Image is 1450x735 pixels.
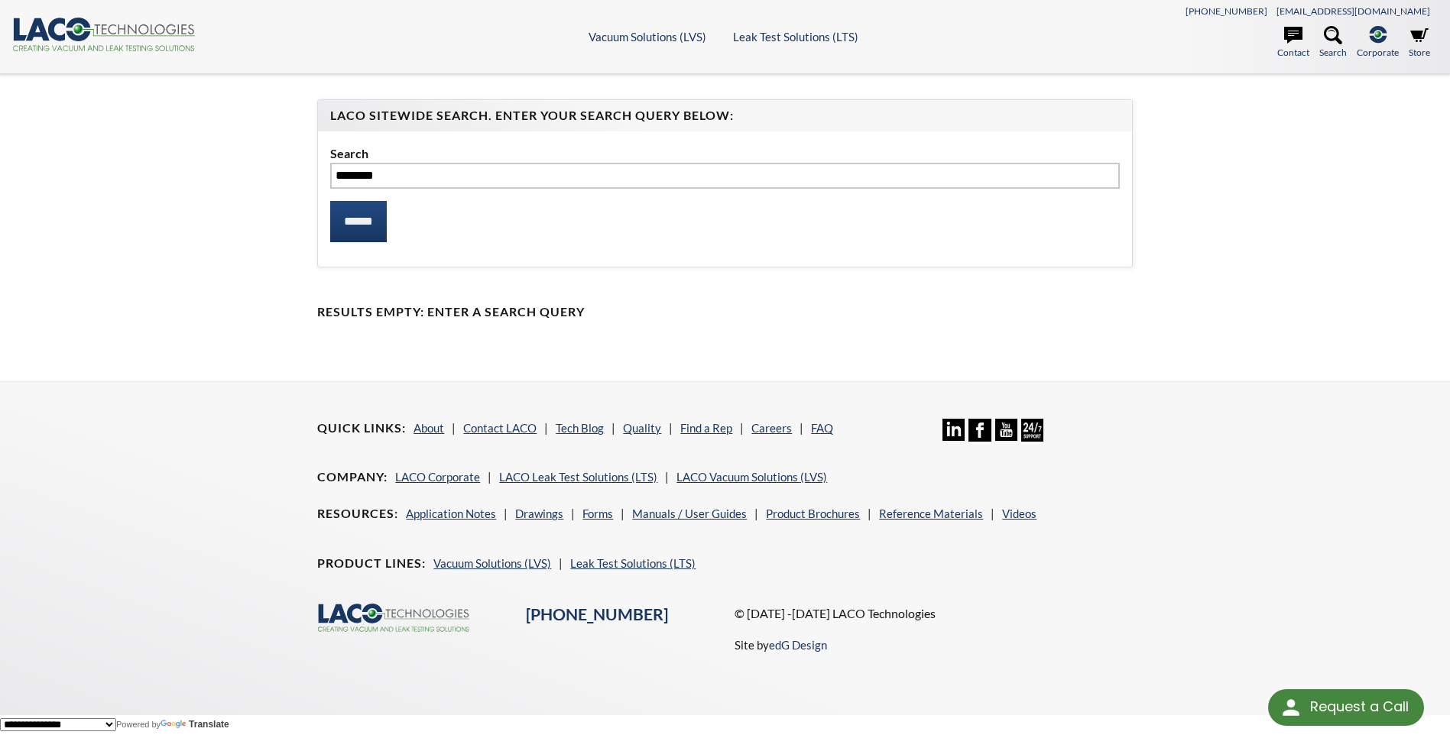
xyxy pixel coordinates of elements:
[317,506,398,522] h4: Resources
[317,420,406,436] h4: Quick Links
[330,108,1119,124] h4: LACO Sitewide Search. Enter your Search Query Below:
[1319,26,1347,60] a: Search
[1279,695,1303,720] img: round button
[589,30,706,44] a: Vacuum Solutions (LVS)
[433,556,551,570] a: Vacuum Solutions (LVS)
[414,421,444,435] a: About
[406,507,496,520] a: Application Notes
[161,719,229,730] a: Translate
[1277,26,1309,60] a: Contact
[735,604,1133,623] p: © [DATE] -[DATE] LACO Technologies
[680,421,732,435] a: Find a Rep
[623,421,661,435] a: Quality
[1002,507,1036,520] a: Videos
[1409,26,1430,60] a: Store
[735,636,827,654] p: Site by
[1276,5,1430,17] a: [EMAIL_ADDRESS][DOMAIN_NAME]
[582,507,613,520] a: Forms
[515,507,563,520] a: Drawings
[676,470,827,484] a: LACO Vacuum Solutions (LVS)
[526,604,668,624] a: [PHONE_NUMBER]
[1310,689,1409,724] div: Request a Call
[570,556,696,570] a: Leak Test Solutions (LTS)
[766,507,860,520] a: Product Brochures
[769,638,827,652] a: edG Design
[1186,5,1267,17] a: [PHONE_NUMBER]
[463,421,537,435] a: Contact LACO
[330,144,1119,164] label: Search
[395,470,480,484] a: LACO Corporate
[161,720,189,730] img: Google Translate
[556,421,604,435] a: Tech Blog
[1268,689,1424,726] div: Request a Call
[1021,419,1043,441] img: 24/7 Support Icon
[317,469,388,485] h4: Company
[879,507,983,520] a: Reference Materials
[632,507,747,520] a: Manuals / User Guides
[733,30,858,44] a: Leak Test Solutions (LTS)
[317,555,426,571] h4: Product Lines
[1357,45,1399,60] span: Corporate
[751,421,792,435] a: Careers
[499,470,657,484] a: LACO Leak Test Solutions (LTS)
[317,304,1132,320] h4: Results Empty: Enter a Search Query
[811,421,833,435] a: FAQ
[1021,430,1043,444] a: 24/7 Support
